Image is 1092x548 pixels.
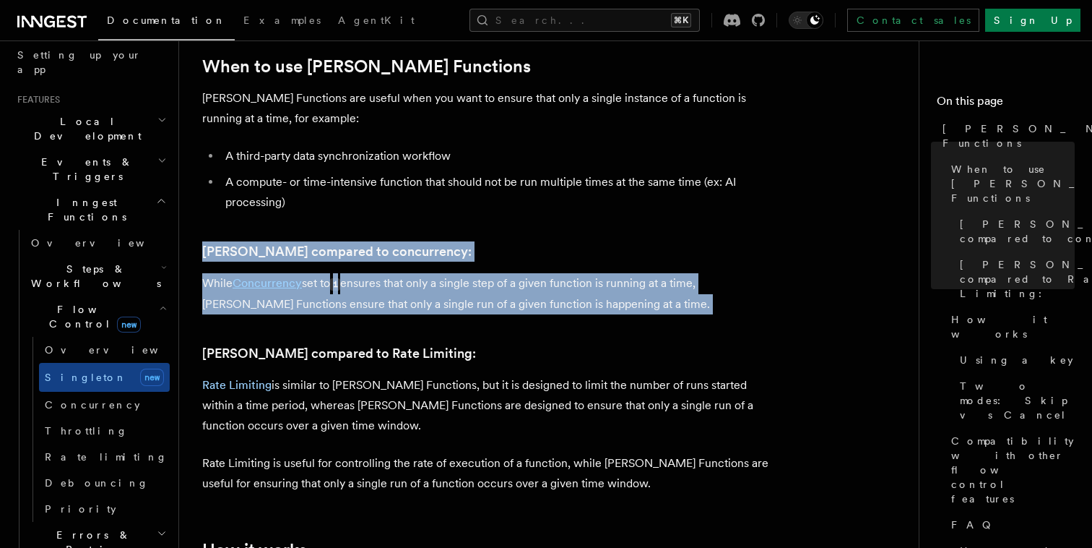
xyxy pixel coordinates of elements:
a: Using a key [954,347,1075,373]
a: Priority [39,496,170,522]
a: Documentation [98,4,235,40]
span: Flow Control [25,302,159,331]
button: Search...⌘K [469,9,700,32]
a: Rate Limiting [202,378,272,392]
span: Setting up your app [17,49,142,75]
span: Documentation [107,14,226,26]
p: Rate Limiting is useful for controlling the rate of execution of a function, while [PERSON_NAME] ... [202,453,780,494]
code: 1 [330,278,340,291]
span: Overview [31,237,180,249]
span: Throttling [45,425,128,437]
span: Two modes: Skip vs Cancel [960,379,1075,422]
a: Contact sales [847,9,979,32]
span: Singleton [45,372,127,383]
span: new [117,317,141,333]
span: Concurrency [45,399,140,411]
div: Flow Controlnew [25,337,170,522]
span: Events & Triggers [12,155,157,184]
a: Sign Up [985,9,1080,32]
a: When to use [PERSON_NAME] Functions [945,156,1075,211]
a: AgentKit [329,4,423,39]
h4: On this page [937,93,1075,116]
span: Steps & Workflows [25,262,161,291]
span: Priority [45,503,116,515]
a: [PERSON_NAME] Functions [937,116,1075,156]
p: is similar to [PERSON_NAME] Functions, but it is designed to limit the number of runs started wit... [202,375,780,436]
span: Features [12,94,60,106]
a: Examples [235,4,329,39]
span: Debouncing [45,477,149,489]
li: A compute- or time-intensive function that should not be run multiple times at the same time (ex:... [221,172,780,213]
p: While set to ensures that only a single step of a given function is running at a time, [PERSON_NA... [202,273,780,314]
span: new [140,369,164,386]
a: [PERSON_NAME] compared to Rate Limiting: [954,252,1075,307]
button: Steps & Workflows [25,256,170,296]
a: Compatibility with other flow control features [945,428,1075,512]
button: Events & Triggers [12,149,170,189]
span: Inngest Functions [12,195,156,224]
a: Two modes: Skip vs Cancel [954,373,1075,428]
button: Flow Controlnew [25,296,170,337]
span: Overview [45,344,194,356]
a: Overview [39,337,170,363]
p: [PERSON_NAME] Functions are useful when you want to ensure that only a single instance of a funct... [202,88,780,129]
a: Setting up your app [12,42,170,82]
span: How it works [951,312,1075,341]
span: AgentKit [338,14,415,26]
button: Inngest Functions [12,189,170,230]
button: Toggle dark mode [789,12,823,29]
a: Throttling [39,418,170,444]
a: FAQ [945,512,1075,538]
a: [PERSON_NAME] compared to concurrency: [954,211,1075,252]
span: FAQ [951,518,998,532]
span: Compatibility with other flow control features [951,434,1075,506]
a: Overview [25,230,170,256]
a: When to use [PERSON_NAME] Functions [202,56,531,77]
a: Concurrency [39,392,170,418]
span: Examples [243,14,321,26]
a: Debouncing [39,470,170,496]
kbd: ⌘K [671,13,691,27]
li: A third-party data synchronization workflow [221,146,780,166]
button: Local Development [12,108,170,149]
span: Rate limiting [45,451,168,463]
a: How it works [945,307,1075,347]
a: [PERSON_NAME] compared to Rate Limiting: [202,343,476,364]
a: [PERSON_NAME] compared to concurrency: [202,241,472,262]
span: Local Development [12,114,157,143]
a: Rate limiting [39,444,170,470]
a: Concurrency [233,276,302,290]
span: Using a key [960,353,1073,367]
a: Singletonnew [39,363,170,392]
